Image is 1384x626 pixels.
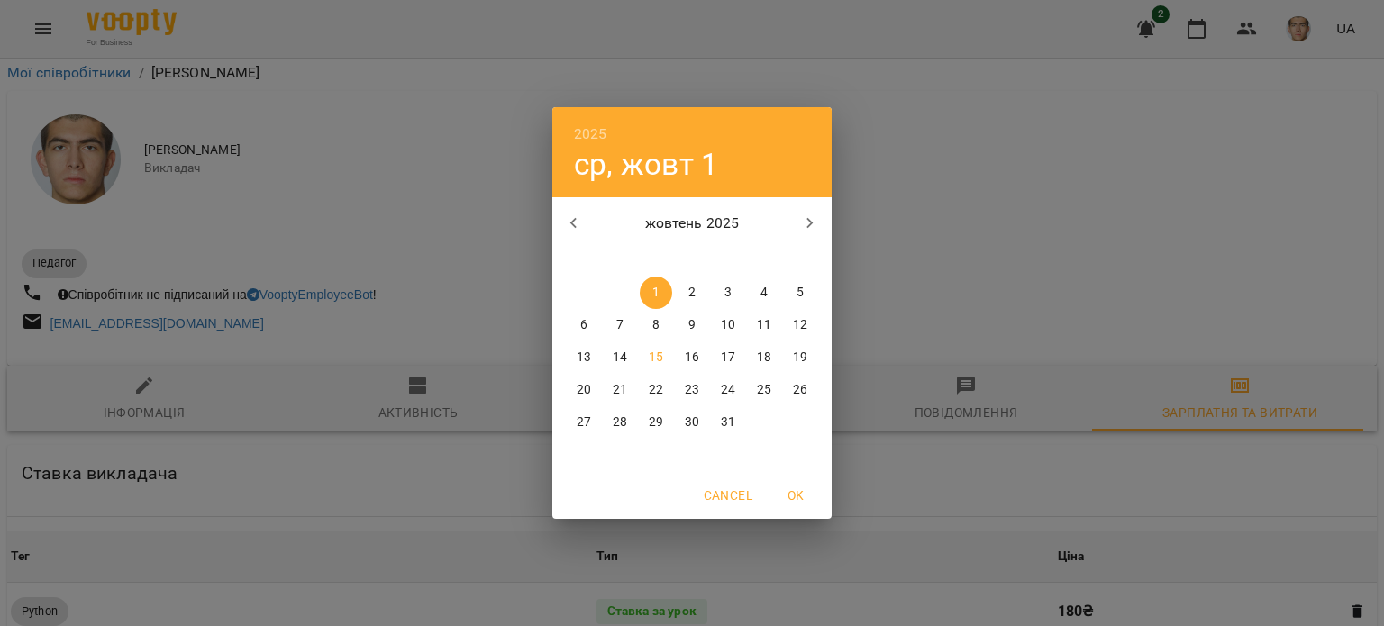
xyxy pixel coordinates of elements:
[712,309,744,341] button: 10
[757,381,771,399] p: 25
[649,349,663,367] p: 15
[640,341,672,374] button: 15
[685,381,699,399] p: 23
[574,122,607,147] button: 2025
[760,284,768,302] p: 4
[640,406,672,439] button: 29
[574,146,718,183] button: ср, жовт 1
[748,341,780,374] button: 18
[757,349,771,367] p: 18
[649,413,663,431] p: 29
[704,485,752,506] span: Cancel
[748,374,780,406] button: 25
[767,479,824,512] button: OK
[724,284,732,302] p: 3
[613,413,627,431] p: 28
[604,341,636,374] button: 14
[697,479,760,512] button: Cancel
[793,349,807,367] p: 19
[577,381,591,399] p: 20
[616,316,624,334] p: 7
[613,381,627,399] p: 21
[721,413,735,431] p: 31
[721,349,735,367] p: 17
[793,316,807,334] p: 12
[688,316,696,334] p: 9
[685,349,699,367] p: 16
[568,249,600,268] span: пн
[784,249,816,268] span: нд
[652,284,660,302] p: 1
[568,341,600,374] button: 13
[568,309,600,341] button: 6
[649,381,663,399] p: 22
[748,277,780,309] button: 4
[784,374,816,406] button: 26
[676,374,708,406] button: 23
[676,249,708,268] span: чт
[652,316,660,334] p: 8
[580,316,587,334] p: 6
[712,341,744,374] button: 17
[604,406,636,439] button: 28
[676,406,708,439] button: 30
[577,349,591,367] p: 13
[685,413,699,431] p: 30
[712,406,744,439] button: 31
[676,277,708,309] button: 2
[712,374,744,406] button: 24
[784,341,816,374] button: 19
[604,309,636,341] button: 7
[712,249,744,268] span: пт
[712,277,744,309] button: 3
[721,316,735,334] p: 10
[757,316,771,334] p: 11
[748,249,780,268] span: сб
[676,341,708,374] button: 16
[568,374,600,406] button: 20
[604,249,636,268] span: вт
[596,213,789,234] p: жовтень 2025
[640,374,672,406] button: 22
[784,277,816,309] button: 5
[784,309,816,341] button: 12
[604,374,636,406] button: 21
[640,309,672,341] button: 8
[640,249,672,268] span: ср
[688,284,696,302] p: 2
[613,349,627,367] p: 14
[568,406,600,439] button: 27
[640,277,672,309] button: 1
[676,309,708,341] button: 9
[797,284,804,302] p: 5
[774,485,817,506] span: OK
[748,309,780,341] button: 11
[793,381,807,399] p: 26
[577,413,591,431] p: 27
[721,381,735,399] p: 24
